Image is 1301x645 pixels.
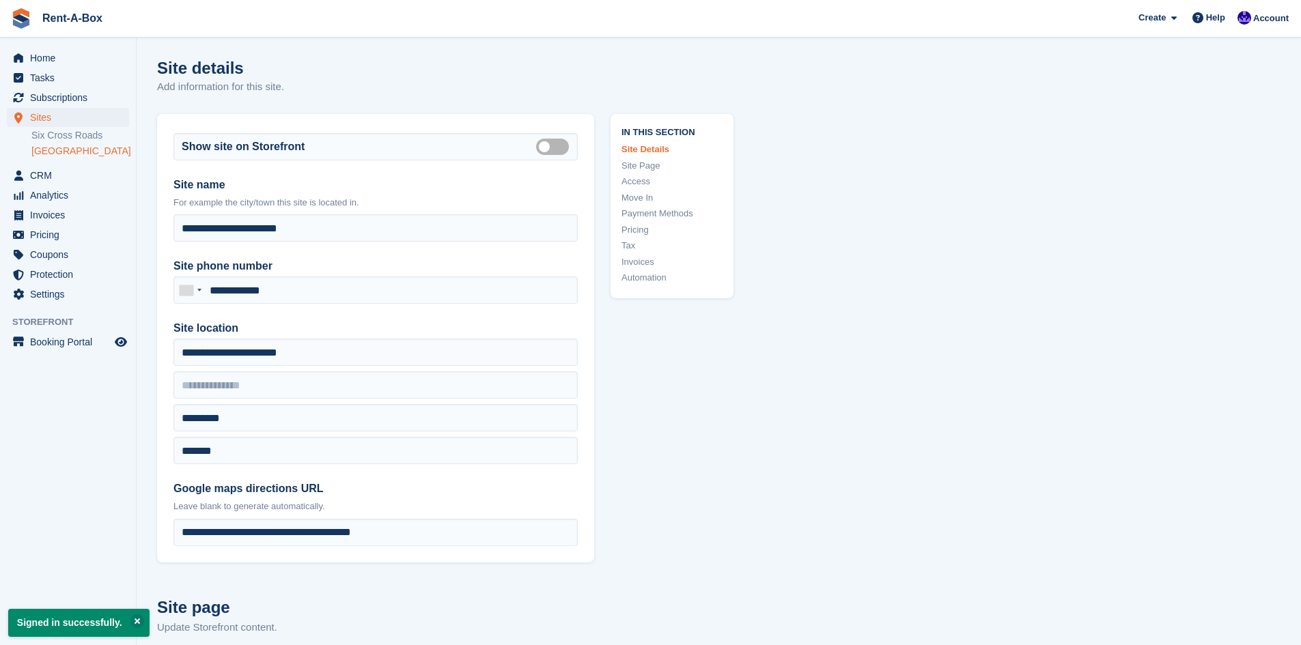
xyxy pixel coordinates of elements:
a: Six Cross Roads [31,129,129,142]
img: stora-icon-8386f47178a22dfd0bd8f6a31ec36ba5ce8667c1dd55bd0f319d3a0aa187defe.svg [11,8,31,29]
label: Site location [173,320,578,336]
a: menu [7,48,129,68]
span: Account [1253,12,1289,25]
span: In this section [621,125,723,138]
a: menu [7,186,129,205]
span: Analytics [30,186,112,205]
a: menu [7,108,129,127]
label: Show site on Storefront [182,139,305,155]
span: Home [30,48,112,68]
label: Site name [173,177,578,193]
a: Automation [621,271,723,285]
a: Rent-A-Box [37,7,108,29]
label: Google maps directions URL [173,481,578,497]
p: Update Storefront content. [157,620,594,635]
img: Colin O Shea [1237,11,1251,25]
a: Payment Methods [621,207,723,220]
a: menu [7,166,129,185]
span: Booking Portal [30,332,112,352]
span: Sites [30,108,112,127]
a: Tax [621,239,723,253]
p: Signed in successfully. [8,609,150,637]
p: Leave blank to generate automatically. [173,500,578,513]
a: Site Page [621,159,723,173]
a: Site Details [621,143,723,156]
a: Move In [621,191,723,205]
label: Is public [536,145,574,147]
a: menu [7,68,129,87]
span: Settings [30,285,112,304]
a: menu [7,225,129,244]
label: Site phone number [173,258,578,274]
span: Coupons [30,245,112,264]
span: CRM [30,166,112,185]
h1: Site details [157,59,284,77]
a: menu [7,205,129,225]
p: Add information for this site. [157,79,284,95]
a: [GEOGRAPHIC_DATA] [31,145,129,158]
span: Pricing [30,225,112,244]
span: Storefront [12,315,136,329]
a: menu [7,245,129,264]
span: Protection [30,265,112,284]
span: Tasks [30,68,112,87]
a: Pricing [621,223,723,237]
h2: Site page [157,595,594,620]
span: Create [1138,11,1166,25]
span: Subscriptions [30,88,112,107]
a: menu [7,265,129,284]
span: Invoices [30,205,112,225]
a: Preview store [113,334,129,350]
a: Access [621,175,723,188]
a: menu [7,332,129,352]
p: For example the city/town this site is located in. [173,196,578,210]
a: menu [7,285,129,304]
span: Help [1206,11,1225,25]
a: Invoices [621,255,723,269]
a: menu [7,88,129,107]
